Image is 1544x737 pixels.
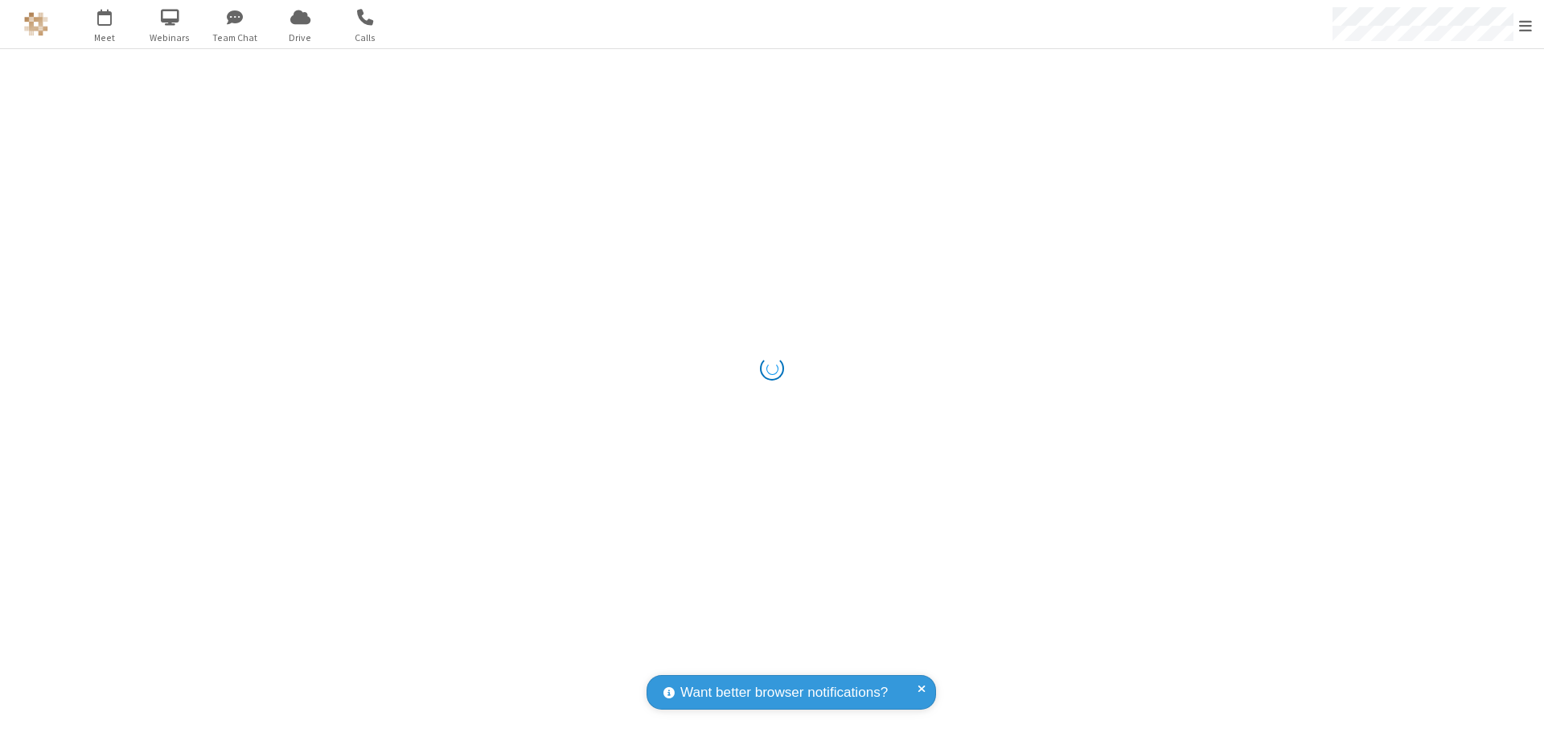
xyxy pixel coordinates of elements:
[75,31,135,45] span: Meet
[205,31,265,45] span: Team Chat
[24,12,48,36] img: QA Selenium DO NOT DELETE OR CHANGE
[335,31,396,45] span: Calls
[270,31,331,45] span: Drive
[140,31,200,45] span: Webinars
[680,682,888,703] span: Want better browser notifications?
